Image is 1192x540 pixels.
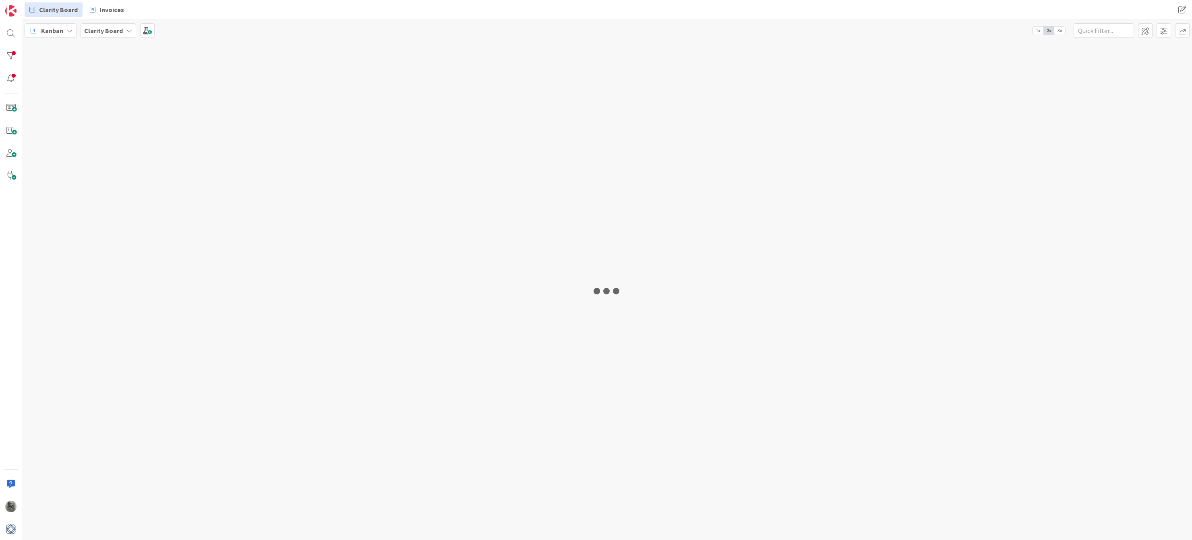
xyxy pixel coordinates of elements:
a: Clarity Board [25,2,83,17]
img: PA [5,501,17,512]
span: 3x [1054,27,1065,35]
span: 2x [1043,27,1054,35]
span: 1x [1033,27,1043,35]
input: Quick Filter... [1074,23,1134,38]
span: Clarity Board [39,5,78,14]
b: Clarity Board [84,27,123,35]
span: Kanban [41,26,63,35]
img: avatar [5,523,17,535]
img: Visit kanbanzone.com [5,5,17,17]
a: Invoices [85,2,129,17]
span: Invoices [99,5,124,14]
